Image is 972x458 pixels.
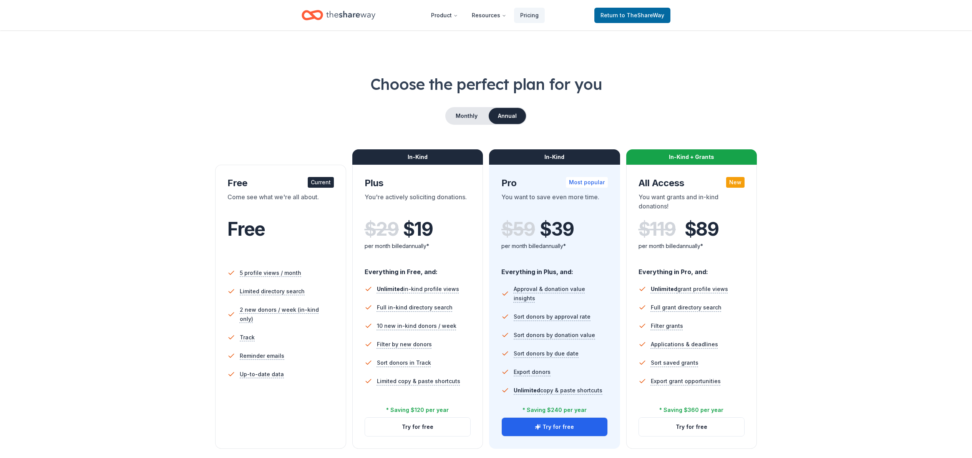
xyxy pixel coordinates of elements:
[726,177,745,188] div: New
[651,340,718,349] span: Applications & deadlines
[540,218,574,240] span: $ 39
[651,286,677,292] span: Unlimited
[240,305,334,324] span: 2 new donors / week (in-kind only)
[308,177,334,188] div: Current
[626,149,757,165] div: In-Kind + Grants
[227,218,265,240] span: Free
[514,284,608,303] span: Approval & donation value insights
[377,303,453,312] span: Full in-kind directory search
[302,6,375,24] a: Home
[639,177,745,189] div: All Access
[659,405,723,415] div: * Saving $360 per year
[227,177,334,189] div: Free
[377,340,432,349] span: Filter by new donors
[651,303,722,312] span: Full grant directory search
[365,192,471,214] div: You're actively soliciting donations.
[639,192,745,214] div: You want grants and in-kind donations!
[651,286,728,292] span: grant profile views
[425,6,545,24] nav: Main
[489,108,526,124] button: Annual
[600,11,664,20] span: Return
[240,370,284,379] span: Up-to-date data
[377,377,460,386] span: Limited copy & paste shortcuts
[403,218,433,240] span: $ 19
[639,241,745,251] div: per month billed annually*
[651,321,683,331] span: Filter grants
[377,286,459,292] span: in-kind profile views
[240,333,255,342] span: Track
[377,321,456,331] span: 10 new in-kind donors / week
[639,261,745,277] div: Everything in Pro, and:
[639,418,745,436] button: Try for free
[352,149,483,165] div: In-Kind
[425,8,464,23] button: Product
[466,8,513,23] button: Resources
[620,12,664,18] span: to TheShareWay
[514,387,602,394] span: copy & paste shortcuts
[386,405,449,415] div: * Saving $120 per year
[501,192,608,214] div: You want to save even more time.
[365,177,471,189] div: Plus
[240,268,301,278] span: 5 profile views / month
[365,261,471,277] div: Everything in Free, and:
[566,177,608,188] div: Most popular
[514,387,540,394] span: Unlimited
[651,377,721,386] span: Export grant opportunities
[514,331,595,340] span: Sort donors by donation value
[514,367,551,377] span: Export donors
[522,405,587,415] div: * Saving $240 per year
[377,286,403,292] span: Unlimited
[502,418,607,436] button: Try for free
[501,177,608,189] div: Pro
[377,358,431,367] span: Sort donors in Track
[123,73,849,95] h1: Choose the perfect plan for you
[365,241,471,251] div: per month billed annually*
[685,218,719,240] span: $ 89
[240,287,305,296] span: Limited directory search
[501,241,608,251] div: per month billed annually*
[365,418,471,436] button: Try for free
[514,312,590,321] span: Sort donors by approval rate
[651,358,698,367] span: Sort saved grants
[514,349,579,358] span: Sort donors by due date
[240,351,284,360] span: Reminder emails
[489,149,620,165] div: In-Kind
[514,8,545,23] a: Pricing
[501,261,608,277] div: Everything in Plus, and:
[227,192,334,214] div: Come see what we're all about.
[594,8,670,23] a: Returnto TheShareWay
[446,108,487,124] button: Monthly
